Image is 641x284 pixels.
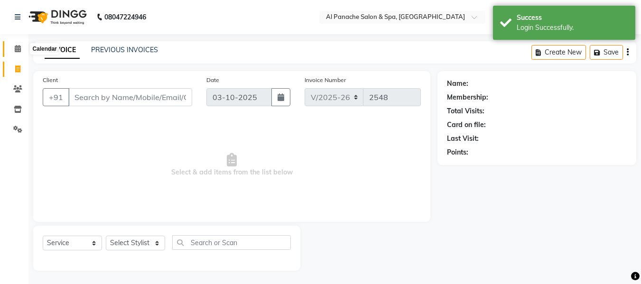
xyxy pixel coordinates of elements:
[447,120,486,130] div: Card on file:
[43,88,69,106] button: +91
[43,76,58,84] label: Client
[447,134,479,144] div: Last Visit:
[104,4,146,30] b: 08047224946
[447,79,468,89] div: Name:
[305,76,346,84] label: Invoice Number
[447,92,488,102] div: Membership:
[447,106,484,116] div: Total Visits:
[447,147,468,157] div: Points:
[30,43,59,55] div: Calendar
[43,118,421,212] span: Select & add items from the list below
[531,45,586,60] button: Create New
[68,88,192,106] input: Search by Name/Mobile/Email/Code
[517,13,628,23] div: Success
[172,235,291,250] input: Search or Scan
[517,23,628,33] div: Login Successfully.
[91,46,158,54] a: PREVIOUS INVOICES
[206,76,219,84] label: Date
[590,45,623,60] button: Save
[24,4,89,30] img: logo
